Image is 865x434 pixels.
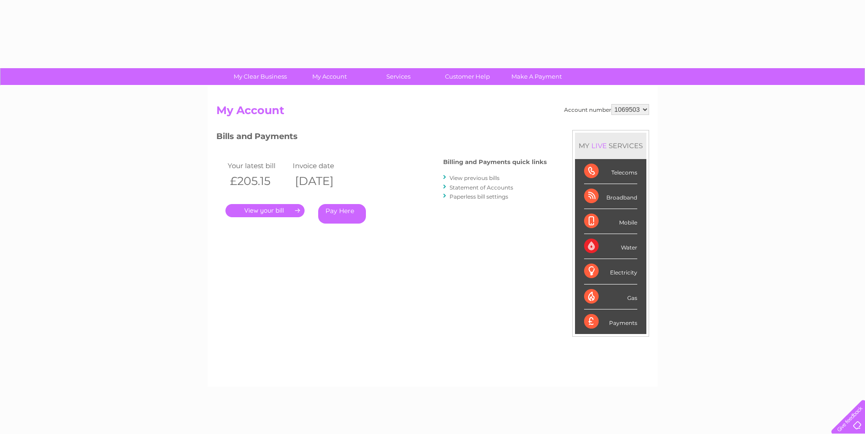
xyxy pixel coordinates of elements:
a: Paperless bill settings [450,193,508,200]
h4: Billing and Payments quick links [443,159,547,165]
div: Payments [584,309,637,334]
h2: My Account [216,104,649,121]
a: View previous bills [450,175,500,181]
a: Statement of Accounts [450,184,513,191]
th: £205.15 [225,172,291,190]
div: Water [584,234,637,259]
td: Your latest bill [225,160,291,172]
div: Account number [564,104,649,115]
div: Mobile [584,209,637,234]
a: Services [361,68,436,85]
a: Pay Here [318,204,366,224]
a: Make A Payment [499,68,574,85]
a: My Account [292,68,367,85]
th: [DATE] [290,172,356,190]
a: . [225,204,305,217]
a: My Clear Business [223,68,298,85]
td: Invoice date [290,160,356,172]
div: Telecoms [584,159,637,184]
div: MY SERVICES [575,133,646,159]
a: Customer Help [430,68,505,85]
div: Electricity [584,259,637,284]
div: Gas [584,284,637,309]
div: LIVE [590,141,609,150]
h3: Bills and Payments [216,130,547,146]
div: Broadband [584,184,637,209]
